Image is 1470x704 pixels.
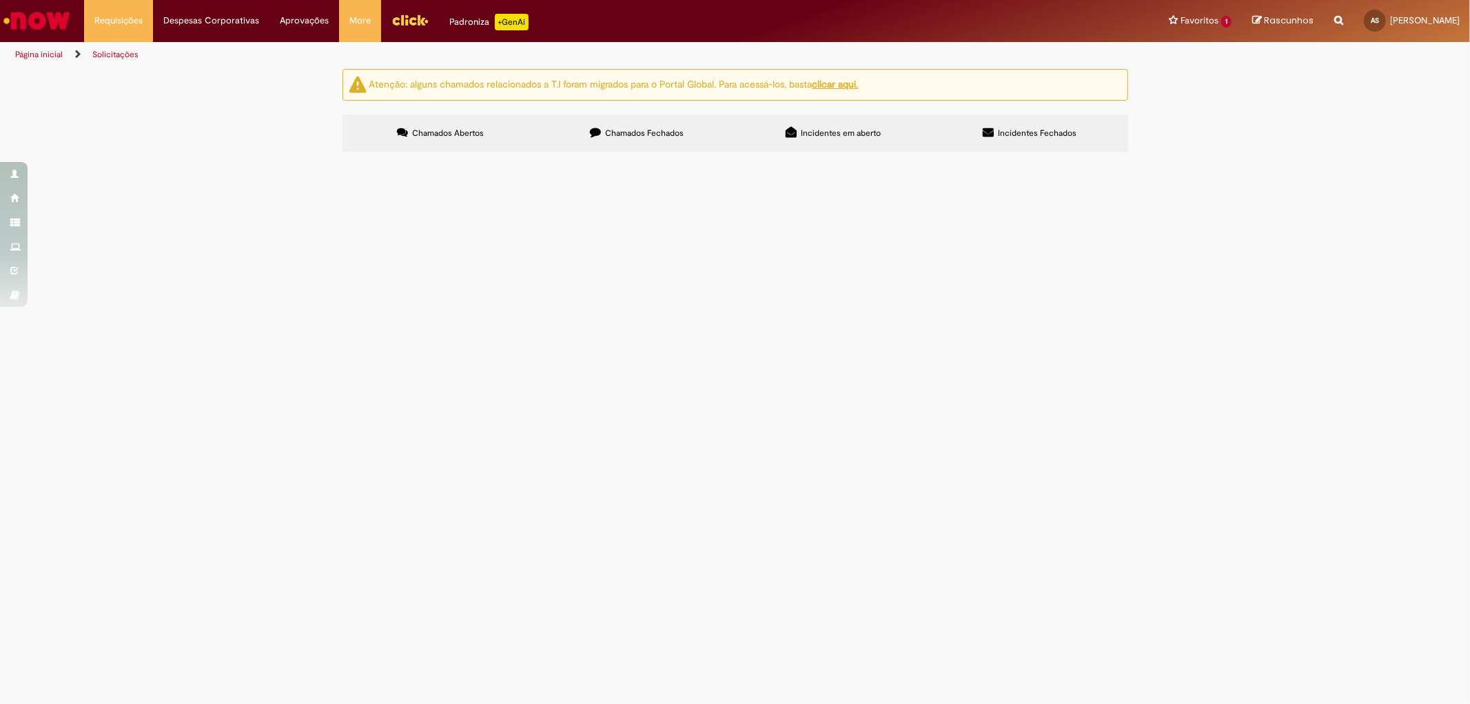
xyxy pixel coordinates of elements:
p: +GenAi [495,14,529,30]
span: [PERSON_NAME] [1390,14,1460,26]
div: Padroniza [449,14,529,30]
span: Incidentes Fechados [998,128,1076,139]
span: Rascunhos [1264,14,1314,27]
span: Chamados Fechados [605,128,684,139]
span: Requisições [94,14,143,28]
a: clicar aqui. [813,78,859,90]
ul: Trilhas de página [10,42,970,68]
span: Incidentes em aberto [801,128,881,139]
span: Despesas Corporativas [163,14,259,28]
img: ServiceNow [1,7,72,34]
span: 1 [1221,16,1232,28]
a: Página inicial [15,49,63,60]
a: Rascunhos [1252,14,1314,28]
img: click_logo_yellow_360x200.png [391,10,429,30]
a: Solicitações [92,49,139,60]
span: Aprovações [280,14,329,28]
span: Favoritos [1181,14,1218,28]
span: More [349,14,371,28]
span: Chamados Abertos [412,128,484,139]
span: AS [1371,16,1379,25]
ng-bind-html: Atenção: alguns chamados relacionados a T.I foram migrados para o Portal Global. Para acessá-los,... [369,78,859,90]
